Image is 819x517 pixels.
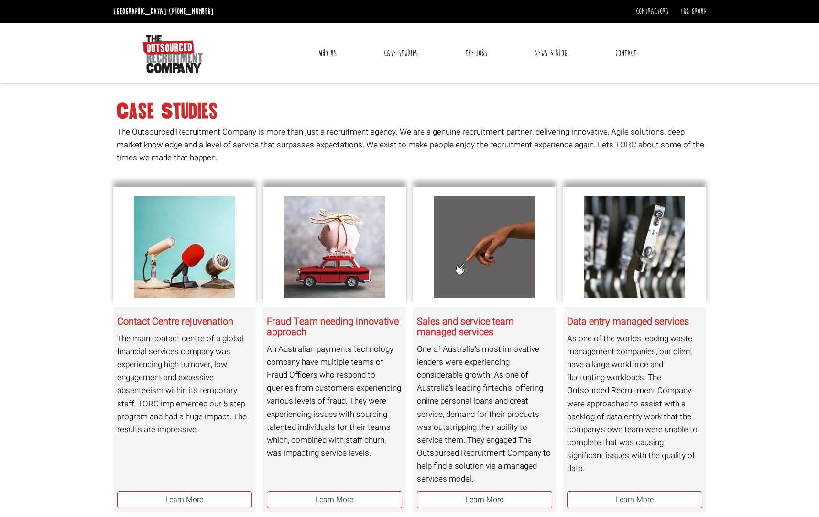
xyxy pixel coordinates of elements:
a: Contractors [636,6,668,17]
a: Learn More [117,491,252,509]
a: The Jobs [458,41,494,65]
h4: Data entry managed services [567,316,702,327]
li: [GEOGRAPHIC_DATA]: [111,4,216,19]
a: News & Blog [527,41,575,65]
h1: Case Studies [117,103,710,120]
img: The Outsourced Recruitment Company [142,35,203,73]
a: TRC Group [680,6,706,17]
a: [PHONE_NUMBER] [169,6,214,17]
h4: Sales and service team managed services [417,316,552,337]
p: The Outsourced Recruitment Company is more than just a recruitment agency. We are a genuine recru... [117,125,710,165]
p: As one of the worlds leading waste management companies, our client have a large workforce and fl... [567,332,702,475]
p: An Australian payments technology company have multiple teams of Fraud Officers who respond to qu... [267,343,402,460]
h4: Contact Centre rejuvenation [117,316,252,327]
a: Contact [608,41,644,65]
p: The main contact centre of a global financial services company was experiencing high turnover, lo... [117,332,252,437]
a: Why Us [311,41,344,65]
p: One of Australia's most innovative lenders were experiencing considerable growth. As one of Austr... [417,343,552,486]
a: Learn More [567,491,702,509]
a: Learn More [417,491,552,509]
a: Case Studies [377,41,425,65]
h4: Fraud Team needing innovative approach [267,316,402,337]
a: Learn More [267,491,402,509]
